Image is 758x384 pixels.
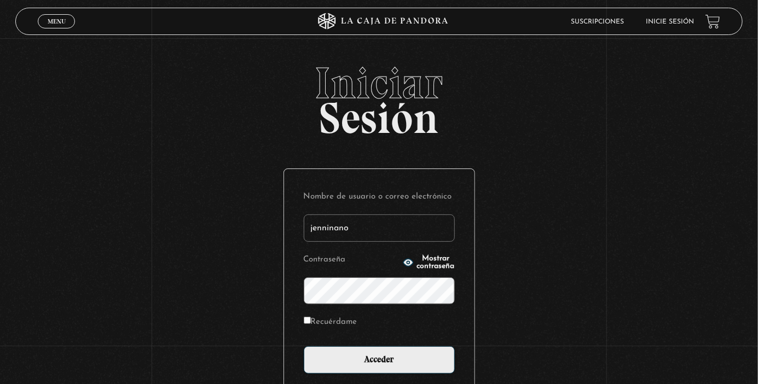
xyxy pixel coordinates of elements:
a: View your shopping cart [705,14,720,29]
span: Cerrar [44,27,70,35]
label: Nombre de usuario o correo electrónico [304,189,455,206]
span: Iniciar [15,61,743,105]
h2: Sesión [15,61,743,131]
label: Contraseña [304,252,400,269]
span: Menu [48,18,66,25]
label: Recuérdame [304,314,357,331]
a: Inicie sesión [646,19,695,25]
button: Mostrar contraseña [403,255,455,270]
input: Acceder [304,346,455,374]
input: Recuérdame [304,317,311,324]
a: Suscripciones [571,19,624,25]
span: Mostrar contraseña [417,255,455,270]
